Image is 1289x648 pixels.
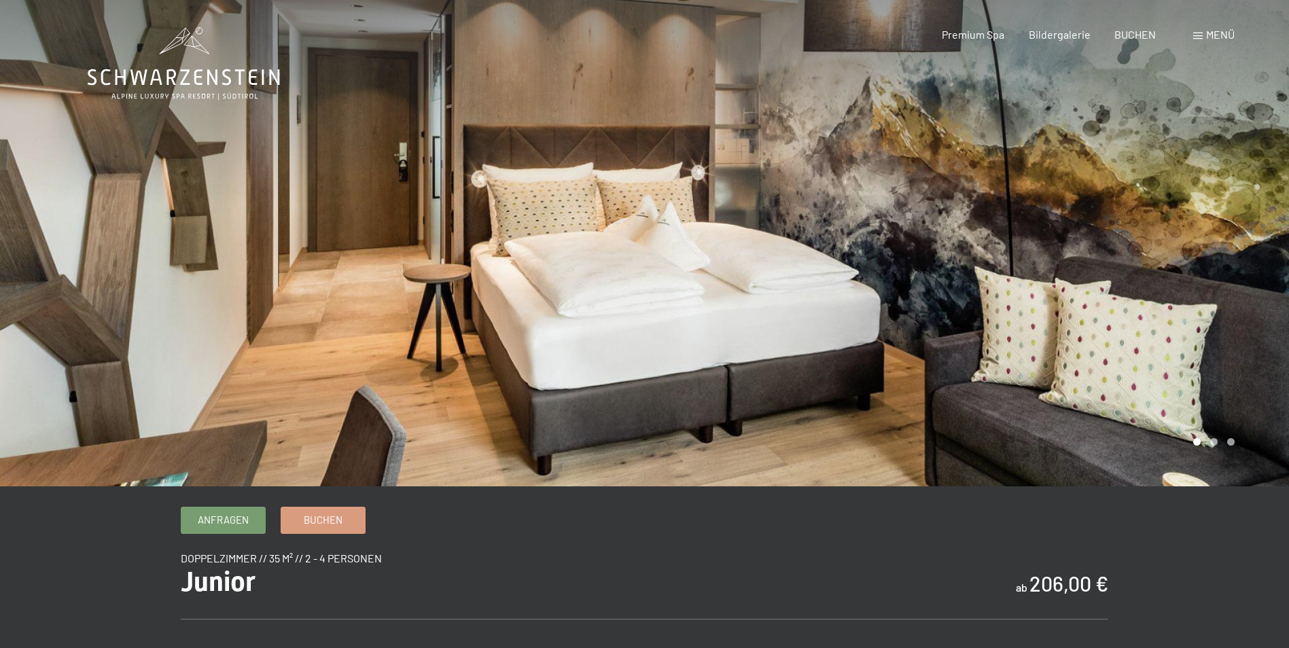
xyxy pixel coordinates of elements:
[942,28,1004,41] a: Premium Spa
[1029,571,1108,596] b: 206,00 €
[198,513,249,527] span: Anfragen
[281,507,365,533] a: Buchen
[1029,28,1091,41] a: Bildergalerie
[1016,581,1027,594] span: ab
[1206,28,1235,41] span: Menü
[304,513,342,527] span: Buchen
[181,552,382,564] span: Doppelzimmer // 35 m² // 2 - 4 Personen
[181,507,265,533] a: Anfragen
[181,566,255,598] span: Junior
[1114,28,1156,41] a: BUCHEN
